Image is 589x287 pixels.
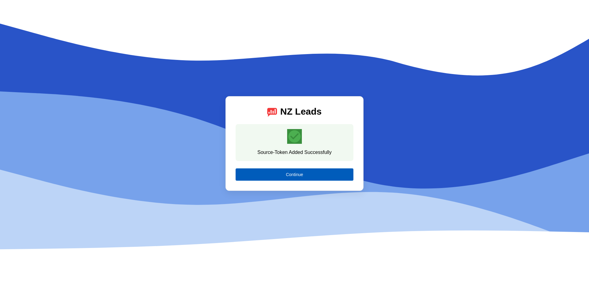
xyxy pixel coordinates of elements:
div: Source-Token Added Successfully [257,149,332,156]
button: Continue [236,168,353,181]
span: Continue [286,172,303,177]
img: logo [267,106,277,117]
div: NZ Leads [280,106,321,117]
mat-icon: check_circle [287,129,302,144]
